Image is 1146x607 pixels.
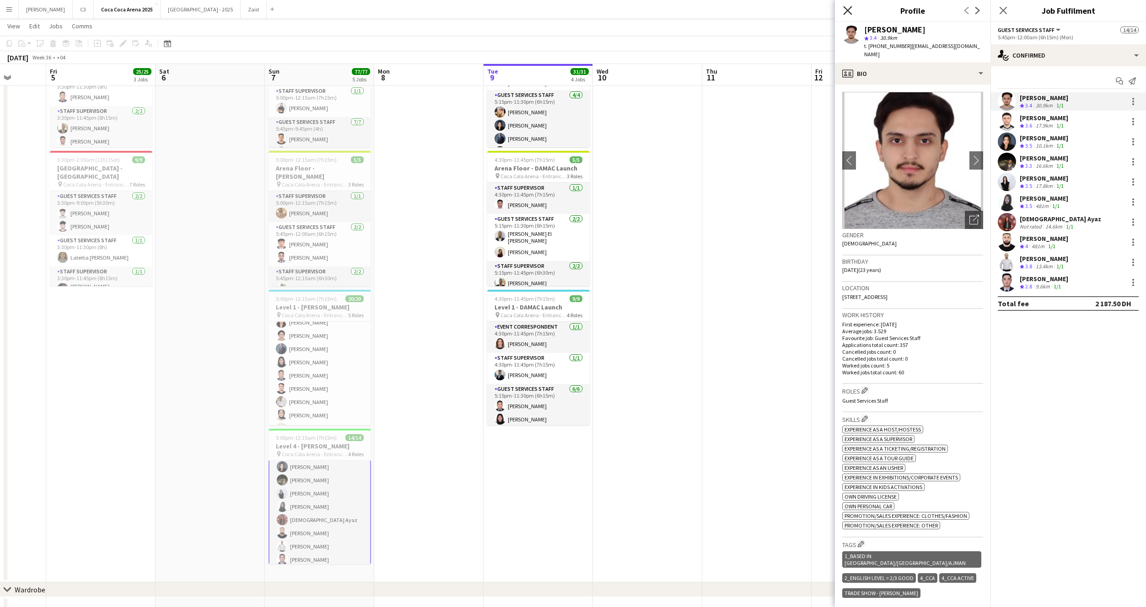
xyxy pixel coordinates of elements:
[595,72,608,83] span: 10
[990,44,1146,66] div: Confirmed
[864,26,925,34] div: [PERSON_NAME]
[1025,122,1032,129] span: 3.6
[842,551,981,568] div: 1_Based in [GEOGRAPHIC_DATA]/[GEOGRAPHIC_DATA]/Ajman
[842,369,983,376] p: Worked jobs total count: 60
[269,222,371,266] app-card-role: Guest Services Staff2/25:45pm-12:00am (6h15m)[PERSON_NAME][PERSON_NAME]
[276,156,351,163] span: 5:00pm-12:15am (7h15m) (Mon)
[864,43,912,49] span: t. [PHONE_NUMBER]
[845,474,958,481] span: Experience in Exhibitions/Corporate Events
[132,156,145,163] span: 9/9
[269,266,371,311] app-card-role: Staff Supervisor2/25:45pm-12:15am (6h30m)[PERSON_NAME]
[352,76,370,83] div: 5 Jobs
[57,156,120,163] span: 3:30pm-2:30am (11h) (Sat)
[50,191,152,235] app-card-role: Guest Services Staff2/23:30pm-9:00pm (5h30m)[PERSON_NAME][PERSON_NAME]
[864,43,980,58] span: | [EMAIL_ADDRESS][DOMAIN_NAME]
[500,312,567,319] span: Coca Cola Arena - Entrance F
[998,34,1139,41] div: 5:45pm-12:00am (6h15m) (Mon)
[1020,275,1068,283] div: [PERSON_NAME]
[348,451,364,458] span: 4 Roles
[500,173,567,180] span: Coca Cola Arena - Entrance F
[50,266,152,300] app-card-role: Staff Supervisor1/13:30pm-11:45pm (8h15m)[PERSON_NAME] [PERSON_NAME]
[4,20,24,32] a: View
[842,397,888,404] span: Guest Services Staff
[495,295,555,302] span: 4:30pm-11:45pm (7h15m)
[50,106,152,150] app-card-role: Staff Supervisor2/23:30pm-11:45pm (8h15m)[PERSON_NAME][PERSON_NAME]
[842,284,983,292] h3: Location
[878,34,899,41] span: 30.9km
[842,266,881,273] span: [DATE] (23 years)
[998,27,1055,33] span: Guest Services Staff
[269,164,371,181] h3: Arena Floor - [PERSON_NAME]
[845,484,922,490] span: Experience in Kids Activations
[1025,283,1032,290] span: 2.8
[1025,202,1032,209] span: 3.5
[814,72,823,83] span: 12
[26,20,43,32] a: Edit
[842,92,983,229] img: Crew avatar or photo
[1095,299,1131,308] div: 2 187.50 DH
[1025,263,1032,270] span: 3.8
[706,67,717,75] span: Thu
[845,503,892,510] span: Own Personal Car
[845,426,921,433] span: Experience as a Host/Hostess
[282,312,348,319] span: Coca Cola Arena - Entrance F
[1048,243,1055,250] app-skills-label: 1/1
[1025,142,1032,149] span: 3.5
[73,0,94,18] button: C3
[842,240,897,247] span: [DEMOGRAPHIC_DATA]
[1066,223,1073,230] app-skills-label: 1/1
[842,414,983,424] h3: Skills
[842,335,983,341] p: Favourite job: Guest Services Staff
[487,290,590,425] div: 4:30pm-11:45pm (7h15m)9/9Level 1 - DAMAC Launch Coca Cola Arena - Entrance F4 RolesEvent Correspo...
[351,156,364,163] span: 5/5
[1054,283,1061,290] app-skills-label: 1/1
[133,68,151,75] span: 25/25
[705,72,717,83] span: 11
[269,442,371,450] h3: Level 4 - [PERSON_NAME]
[94,0,161,18] button: Coca Coca Arena 2025
[1025,102,1032,109] span: 3.4
[50,67,57,75] span: Fri
[68,20,96,32] a: Comms
[1020,234,1068,243] div: [PERSON_NAME]
[1034,162,1055,170] div: 16.6km
[7,53,28,62] div: [DATE]
[1052,202,1060,209] app-skills-label: 1/1
[1034,102,1055,110] div: 30.9km
[29,22,40,30] span: Edit
[487,183,590,214] app-card-role: Staff Supervisor1/14:30pm-11:45pm (7h15m)[PERSON_NAME]
[842,231,983,239] h3: Gender
[1034,283,1052,291] div: 9.6km
[269,290,371,425] app-job-card: 5:00pm-12:15am (7h15m) (Mon)20/20Level 1 - [PERSON_NAME] Coca Cola Arena - Entrance F5 RolesGuest...
[570,156,582,163] span: 5/5
[842,355,983,362] p: Cancelled jobs total count: 0
[845,455,914,462] span: Experience as a Tour Guide
[842,328,983,335] p: Average jobs: 3.529
[48,72,57,83] span: 5
[845,445,946,452] span: Experience as a Ticketing/Registration
[965,211,983,229] div: Open photos pop-in
[269,117,371,230] app-card-role: Guest Services Staff7/75:45pm-9:45pm (4h)[PERSON_NAME]
[1020,223,1044,230] div: Not rated
[1056,122,1064,129] app-skills-label: 1/1
[1020,114,1068,122] div: [PERSON_NAME]
[487,384,590,481] app-card-role: Guest Services Staff6/65:15pm-11:30pm (6h15m)[PERSON_NAME][PERSON_NAME]
[269,287,371,464] app-card-role: Guest Services Staff12/125:45pm-12:00am (6h15m)Eleojo Gift [PERSON_NAME][PERSON_NAME][PERSON_NAME...
[1056,142,1064,149] app-skills-label: 1/1
[842,293,888,300] span: [STREET_ADDRESS]
[1034,263,1055,271] div: 13.4km
[1034,182,1055,190] div: 17.8km
[50,151,152,286] app-job-card: 3:30pm-2:30am (11h) (Sat)9/9[GEOGRAPHIC_DATA] - [GEOGRAPHIC_DATA] Coca Cola Arena - Entrance F7 R...
[57,54,65,61] div: +04
[159,67,169,75] span: Sat
[487,261,590,305] app-card-role: Staff Supervisor2/25:15pm-11:45pm (6h30m)[PERSON_NAME]
[1025,243,1028,250] span: 4
[567,173,582,180] span: 3 Roles
[15,585,45,594] div: Wardrobe
[842,341,983,348] p: Applications total count: 357
[378,67,390,75] span: Mon
[72,22,92,30] span: Comms
[1056,263,1064,270] app-skills-label: 1/1
[282,451,348,458] span: Coca Cola Arena - Entrance F
[845,464,903,471] span: Experience as an Usher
